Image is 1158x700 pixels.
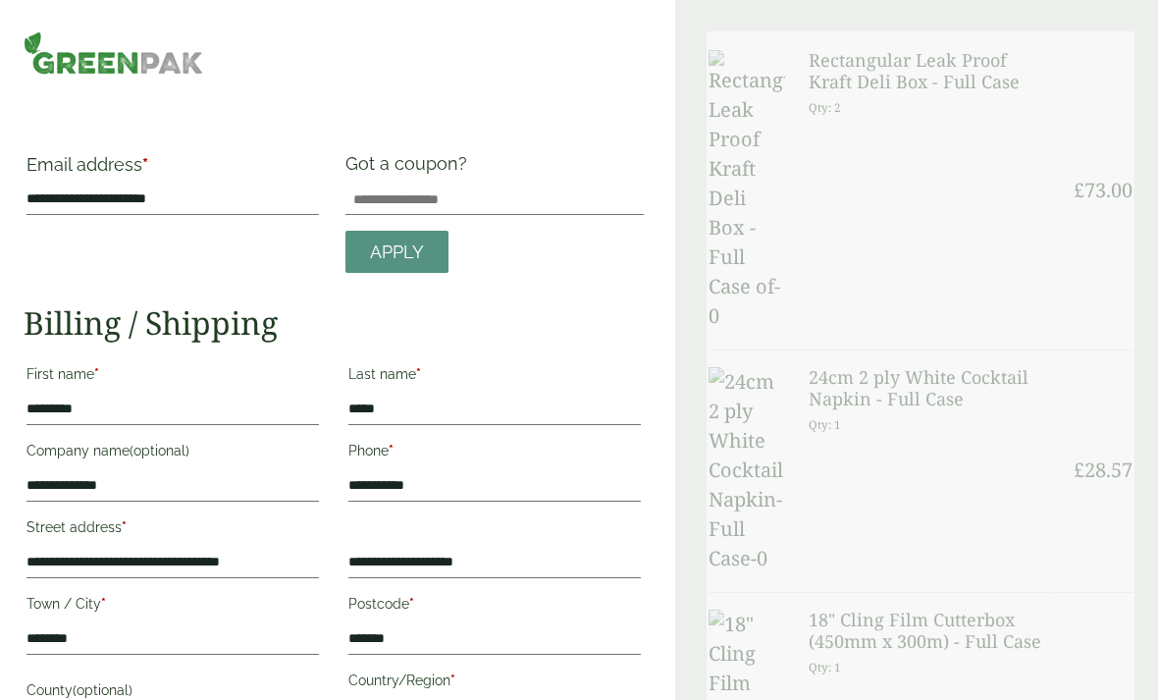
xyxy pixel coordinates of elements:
[348,360,641,394] label: Last name
[26,360,319,394] label: First name
[345,153,475,184] label: Got a coupon?
[101,596,106,612] abbr: required
[142,154,148,175] abbr: required
[416,366,421,382] abbr: required
[94,366,99,382] abbr: required
[370,242,424,263] span: Apply
[345,231,448,273] a: Apply
[122,519,127,535] abbr: required
[450,673,455,688] abbr: required
[24,304,644,342] h2: Billing / Shipping
[73,682,132,698] span: (optional)
[130,443,189,458] span: (optional)
[26,590,319,623] label: Town / City
[348,667,641,700] label: Country/Region
[389,443,394,458] abbr: required
[26,513,319,547] label: Street address
[26,437,319,470] label: Company name
[26,156,319,184] label: Email address
[409,596,414,612] abbr: required
[24,31,203,75] img: GreenPak Supplies
[348,590,641,623] label: Postcode
[348,437,641,470] label: Phone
